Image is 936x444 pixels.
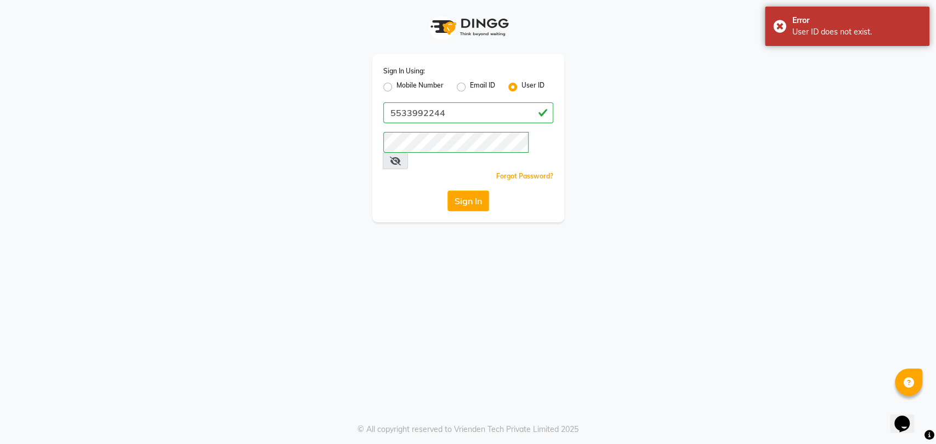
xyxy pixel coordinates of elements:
[792,15,921,26] div: Error
[383,102,553,123] input: Username
[496,172,553,180] a: Forgot Password?
[383,66,425,76] label: Sign In Using:
[396,80,444,94] label: Mobile Number
[424,11,512,43] img: logo1.svg
[890,400,925,433] iframe: chat widget
[447,191,489,211] button: Sign In
[470,80,495,94] label: Email ID
[383,132,529,153] input: Username
[521,80,544,94] label: User ID
[792,26,921,38] div: User ID does not exist.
